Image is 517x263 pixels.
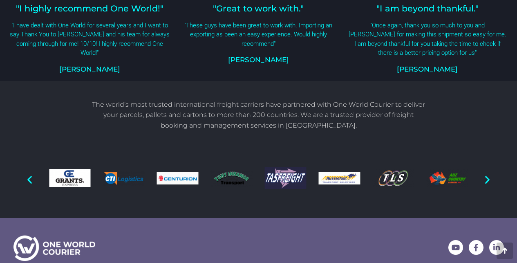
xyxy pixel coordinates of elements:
[347,4,508,13] h2: "I am beyond thankful."
[49,169,91,189] div: 13 / 20
[372,169,414,189] div: 19 / 20
[426,169,468,189] div: 20 / 20
[178,56,339,63] h2: [PERSON_NAME]
[92,99,425,131] p: The world’s most trusted international freight carriers have partnered with One World Courier to ...
[49,157,468,201] div: Image Carousel
[318,172,360,184] img: aussiefast transport solutions
[157,172,199,184] img: centurion-transport-logo-opt
[426,169,468,187] img: auz-country-carriers-logo-transparent
[347,21,508,58] h2: "Once again, thank you so much to you and [PERSON_NAME] for making this shipment so easy for me. ...
[9,4,170,13] h2: "I highly recommend One World!"
[265,167,307,189] img: tas freight
[372,169,414,187] img: tls-total-freight-solutions-transparent
[211,170,253,187] img: tony-innamio-logo-transparent
[265,167,307,192] div: 17 / 20
[347,66,508,73] h2: [PERSON_NAME]
[9,21,170,58] h2: "I have dealt with One World for several years and I want to say Thank You to [PERSON_NAME] and h...
[103,171,145,186] img: CTI Logistics
[157,172,199,187] div: 15 / 20
[178,4,339,13] h2: "Great to work with."
[103,171,145,188] div: 14 / 20
[178,21,339,49] h2: "These guys have been great to work with. Importing an exporting as been an easy experience. Woul...
[318,172,360,187] div: 18 / 20
[211,170,253,189] div: 16 / 20
[9,66,170,73] h2: [PERSON_NAME]
[49,169,91,187] img: grants express transport white logo as seen on One World Courier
